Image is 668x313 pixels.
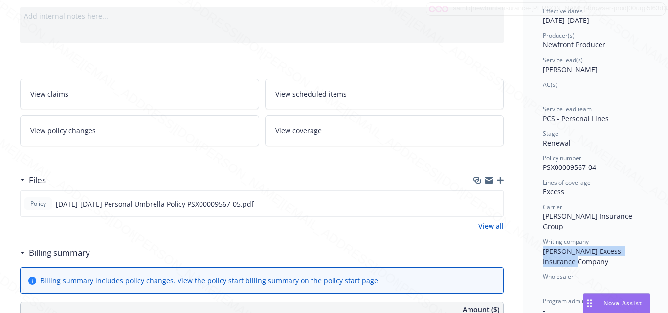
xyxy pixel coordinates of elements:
[490,199,499,209] button: preview file
[543,203,562,211] span: Carrier
[543,40,605,49] span: Newfront Producer
[543,281,545,291] span: -
[543,163,596,172] span: PSX00009567-04
[543,81,557,89] span: AC(s)
[20,174,46,187] div: Files
[543,178,591,187] span: Lines of coverage
[543,56,583,64] span: Service lead(s)
[543,154,581,162] span: Policy number
[543,247,623,266] span: [PERSON_NAME] Excess Insurance Company
[20,247,90,259] div: Billing summary
[29,247,90,259] h3: Billing summary
[30,125,96,136] span: View policy changes
[40,275,380,286] div: Billing summary includes policy changes. View the policy start billing summary on the .
[543,114,609,123] span: PCS - Personal Lines
[28,199,48,208] span: Policy
[543,7,652,25] div: [DATE] - [DATE]
[543,138,571,147] span: Renewal
[478,221,504,231] a: View all
[543,89,545,99] span: -
[543,105,592,113] span: Service lead team
[275,125,322,136] span: View coverage
[20,115,259,146] a: View policy changes
[543,7,583,15] span: Effective dates
[543,211,634,231] span: [PERSON_NAME] Insurance Group
[324,276,378,285] a: policy start page
[475,199,483,209] button: download file
[603,299,642,307] span: Nova Assist
[583,293,650,313] button: Nova Assist
[24,11,500,21] div: Add internal notes here...
[543,31,575,40] span: Producer(s)
[543,297,605,305] span: Program administrator
[265,115,504,146] a: View coverage
[543,129,558,138] span: Stage
[265,79,504,109] a: View scheduled items
[30,89,68,99] span: View claims
[583,294,596,313] div: Drag to move
[29,174,46,187] h3: Files
[275,89,347,99] span: View scheduled items
[543,272,574,281] span: Wholesaler
[543,65,598,74] span: [PERSON_NAME]
[20,79,259,109] a: View claims
[56,199,254,209] span: [DATE]-[DATE] Personal Umbrella Policy PSX00009567-05.pdf
[543,187,564,196] span: Excess
[543,237,589,246] span: Writing company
